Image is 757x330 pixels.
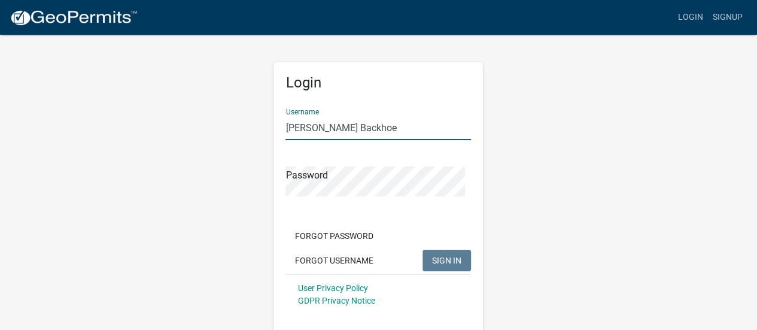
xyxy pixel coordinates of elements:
a: Login [673,6,708,29]
span: SIGN IN [432,256,461,265]
a: GDPR Privacy Notice [297,296,375,305]
button: SIGN IN [422,250,471,271]
a: User Privacy Policy [297,283,367,293]
h5: Login [285,74,471,92]
button: Forgot Password [285,225,383,247]
a: Signup [708,6,747,29]
button: Forgot Username [285,250,383,271]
